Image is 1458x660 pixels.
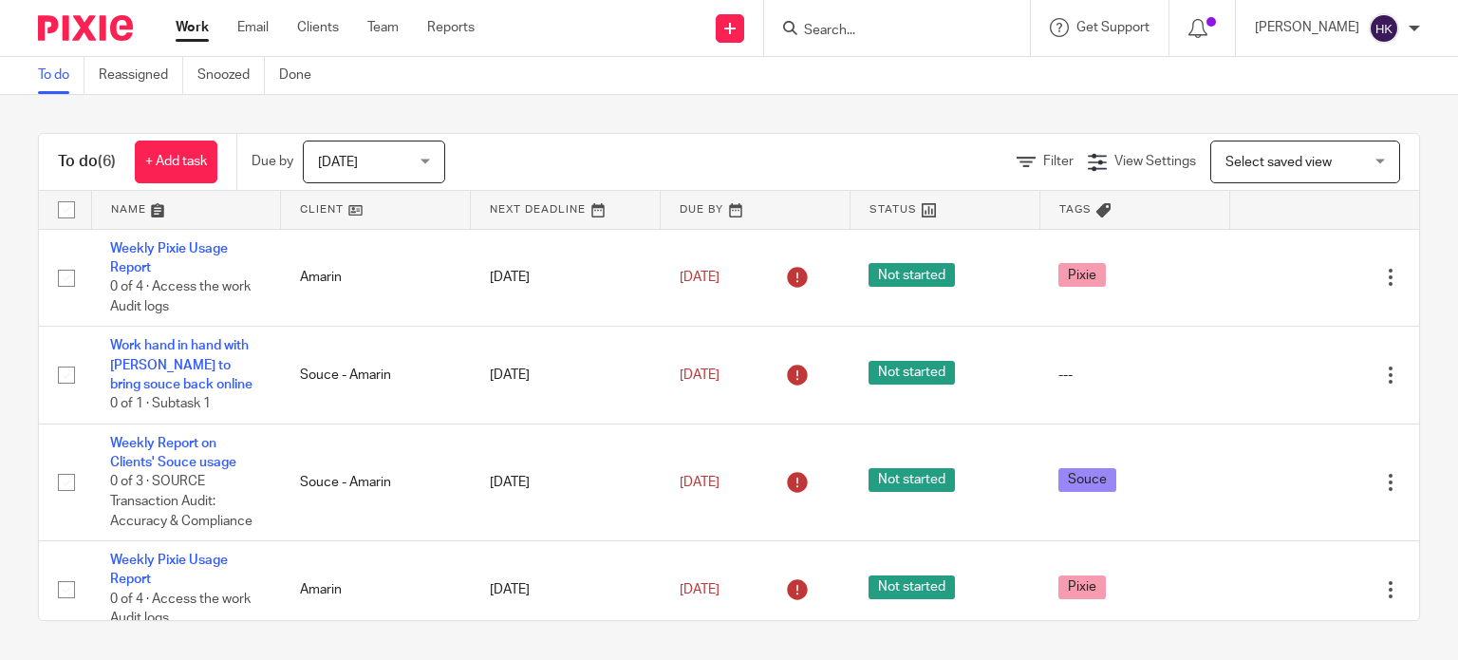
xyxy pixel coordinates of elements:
[99,57,183,94] a: Reassigned
[318,156,358,169] span: [DATE]
[1369,13,1399,44] img: svg%3E
[110,397,211,410] span: 0 of 1 · Subtask 1
[680,476,720,489] span: [DATE]
[98,154,116,169] span: (6)
[680,368,720,382] span: [DATE]
[176,18,209,37] a: Work
[1058,366,1210,385] div: ---
[281,424,471,540] td: Souce - Amarin
[281,541,471,639] td: Amarin
[110,339,252,391] a: Work hand in hand with [PERSON_NAME] to bring souce back online
[281,229,471,327] td: Amarin
[471,541,661,639] td: [DATE]
[1059,204,1092,215] span: Tags
[1058,263,1106,287] span: Pixie
[237,18,269,37] a: Email
[38,15,133,41] img: Pixie
[197,57,265,94] a: Snoozed
[471,327,661,424] td: [DATE]
[367,18,399,37] a: Team
[110,437,236,469] a: Weekly Report on Clients' Souce usage
[680,583,720,596] span: [DATE]
[135,141,217,183] a: + Add task
[297,18,339,37] a: Clients
[110,554,228,586] a: Weekly Pixie Usage Report
[1043,155,1074,168] span: Filter
[279,57,326,94] a: Done
[38,57,84,94] a: To do
[58,152,116,172] h1: To do
[110,593,251,626] span: 0 of 4 · Access the work Audit logs
[1058,575,1106,599] span: Pixie
[1076,21,1150,34] span: Get Support
[427,18,475,37] a: Reports
[680,271,720,284] span: [DATE]
[110,476,252,528] span: 0 of 3 · SOURCE Transaction Audit: Accuracy & Compliance
[252,152,293,171] p: Due by
[110,242,228,274] a: Weekly Pixie Usage Report
[1058,468,1116,492] span: Souce
[869,263,955,287] span: Not started
[471,229,661,327] td: [DATE]
[1225,156,1332,169] span: Select saved view
[110,280,251,313] span: 0 of 4 · Access the work Audit logs
[802,23,973,40] input: Search
[869,575,955,599] span: Not started
[869,361,955,385] span: Not started
[1114,155,1196,168] span: View Settings
[869,468,955,492] span: Not started
[1255,18,1359,37] p: [PERSON_NAME]
[281,327,471,424] td: Souce - Amarin
[471,424,661,540] td: [DATE]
